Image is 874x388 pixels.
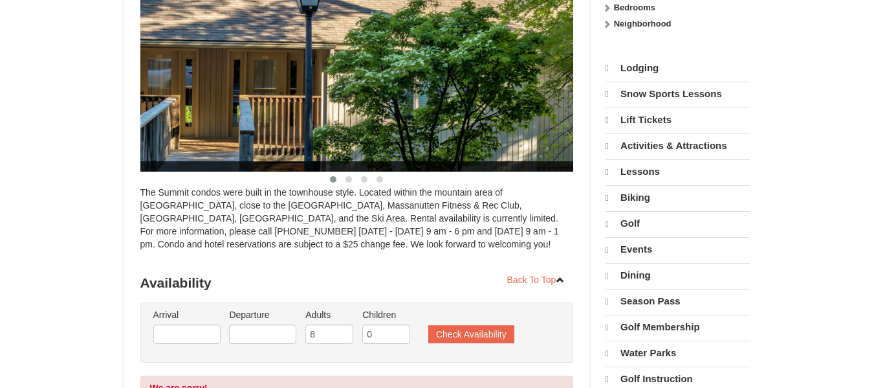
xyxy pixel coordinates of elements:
[606,289,750,314] a: Season Pass
[614,19,672,29] strong: Neighborhood
[362,308,410,321] label: Children
[140,270,574,296] h3: Availability
[614,3,655,12] strong: Bedrooms
[153,308,221,321] label: Arrival
[606,108,750,132] a: Lift Tickets
[229,308,296,321] label: Departure
[305,308,353,321] label: Adults
[499,270,574,290] a: Back To Top
[428,325,514,343] button: Check Availability
[606,56,750,80] a: Lodging
[606,263,750,288] a: Dining
[606,315,750,339] a: Golf Membership
[606,211,750,236] a: Golf
[606,133,750,158] a: Activities & Attractions
[606,185,750,210] a: Biking
[140,186,574,264] div: The Summit condos were built in the townhouse style. Located within the mountain area of [GEOGRAP...
[606,237,750,262] a: Events
[606,341,750,365] a: Water Parks
[606,82,750,106] a: Snow Sports Lessons
[606,159,750,184] a: Lessons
